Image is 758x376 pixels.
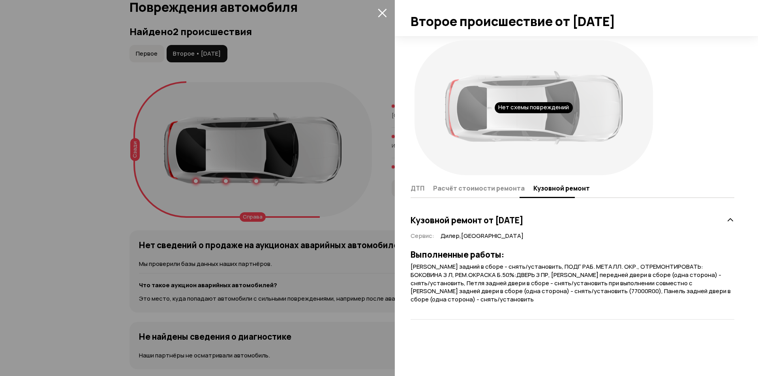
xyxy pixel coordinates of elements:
[411,184,424,192] span: ДТП
[411,249,734,260] h3: Выполненные работы:
[441,232,523,240] span: Дилер , [GEOGRAPHIC_DATA]
[411,262,731,303] span: [PERSON_NAME] задний в сборе - снять/установить, ПОДГ РАБ. МЕТАЛЛ. ОКР., ОТРЕМОНТИРОВАТЬ: БОКОВИН...
[411,215,523,225] h3: Кузовной ремонт от [DATE]
[376,6,388,19] button: закрыть
[411,232,434,240] span: Сервис :
[533,184,590,192] span: Кузовной ремонт
[433,184,525,192] span: Расчёт стоимости ремонта
[495,102,573,113] div: Нет схемы повреждений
